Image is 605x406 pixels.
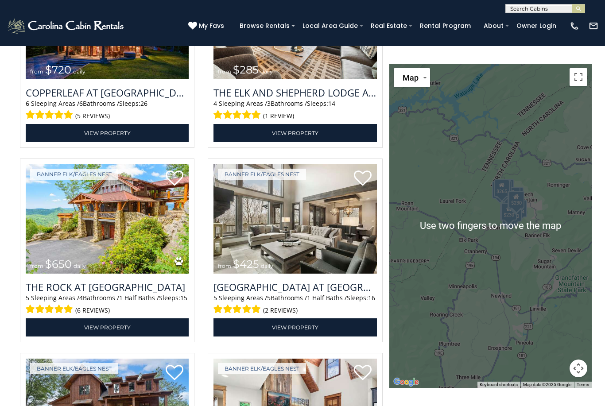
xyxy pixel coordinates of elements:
[368,294,375,302] span: 16
[26,165,189,274] img: The Rock at Eagles Nest
[480,382,518,388] button: Keyboard shortcuts
[213,165,376,274] img: Sunset Ridge Hideaway at Eagles Nest
[267,294,271,302] span: 5
[26,86,189,100] h3: Copperleaf at Eagles Nest
[523,383,571,387] span: Map data ©2025 Google
[392,377,421,388] img: Google
[166,170,183,189] a: Add to favorites
[415,19,475,33] a: Rental Program
[26,100,29,108] span: 6
[79,100,83,108] span: 6
[213,294,217,302] span: 5
[570,360,587,378] button: Map camera controls
[73,69,85,75] span: daily
[79,294,83,302] span: 4
[494,180,510,197] div: $265
[26,165,189,274] a: The Rock at Eagles Nest from $650 daily
[30,363,118,375] a: Banner Elk/Eagles Nest
[213,100,217,108] span: 4
[263,111,294,122] span: (1 review)
[26,124,189,143] a: View Property
[45,258,72,271] span: $650
[7,17,126,35] img: White-1-2.png
[140,100,147,108] span: 26
[577,383,589,387] a: Terms (opens in new tab)
[589,21,598,31] img: mail-regular-white.png
[267,100,271,108] span: 3
[261,263,273,270] span: daily
[235,19,294,33] a: Browse Rentals
[504,187,520,205] div: $315
[307,294,347,302] span: 1 Half Baths /
[26,281,189,294] a: The Rock at [GEOGRAPHIC_DATA]
[298,19,362,33] a: Local Area Guide
[75,305,110,317] span: (6 reviews)
[403,73,419,83] span: Map
[260,69,273,75] span: daily
[218,363,306,375] a: Banner Elk/Eagles Nest
[479,19,508,33] a: About
[30,263,43,270] span: from
[213,124,376,143] a: View Property
[119,294,159,302] span: 1 Half Baths /
[213,294,376,317] div: Sleeping Areas / Bathrooms / Sleeps:
[213,319,376,337] a: View Property
[328,100,335,108] span: 14
[74,263,86,270] span: daily
[501,203,517,221] div: $230
[233,258,259,271] span: $425
[199,21,224,31] span: My Favs
[26,100,189,122] div: Sleeping Areas / Bathrooms / Sleeps:
[500,204,516,221] div: $305
[180,294,187,302] span: 15
[213,281,376,294] h3: Sunset Ridge Hideaway at Eagles Nest
[570,21,579,31] img: phone-regular-white.png
[213,165,376,274] a: Sunset Ridge Hideaway at Eagles Nest from $425 daily
[233,64,259,77] span: $285
[392,377,421,388] a: Open this area in Google Maps (opens a new window)
[354,170,372,189] a: Add to favorites
[263,305,298,317] span: (2 reviews)
[570,69,587,86] button: Toggle fullscreen view
[213,86,376,100] a: The Elk And Shepherd Lodge at [GEOGRAPHIC_DATA]
[394,69,430,88] button: Change map style
[75,111,110,122] span: (5 reviews)
[492,182,508,199] div: $285
[508,191,524,209] div: $230
[26,294,189,317] div: Sleeping Areas / Bathrooms / Sleeps:
[354,364,372,383] a: Add to favorites
[366,19,411,33] a: Real Estate
[166,364,183,383] a: Add to favorites
[218,263,231,270] span: from
[512,19,561,33] a: Owner Login
[218,169,306,180] a: Banner Elk/Eagles Nest
[30,169,118,180] a: Banner Elk/Eagles Nest
[188,21,226,31] a: My Favs
[26,281,189,294] h3: The Rock at Eagles Nest
[26,294,29,302] span: 5
[30,69,43,75] span: from
[218,69,231,75] span: from
[213,100,376,122] div: Sleeping Areas / Bathrooms / Sleeps:
[213,281,376,294] a: [GEOGRAPHIC_DATA] at [GEOGRAPHIC_DATA]
[213,86,376,100] h3: The Elk And Shepherd Lodge at Eagles Nest
[45,64,71,77] span: $720
[26,319,189,337] a: View Property
[26,86,189,100] a: Copperleaf at [GEOGRAPHIC_DATA]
